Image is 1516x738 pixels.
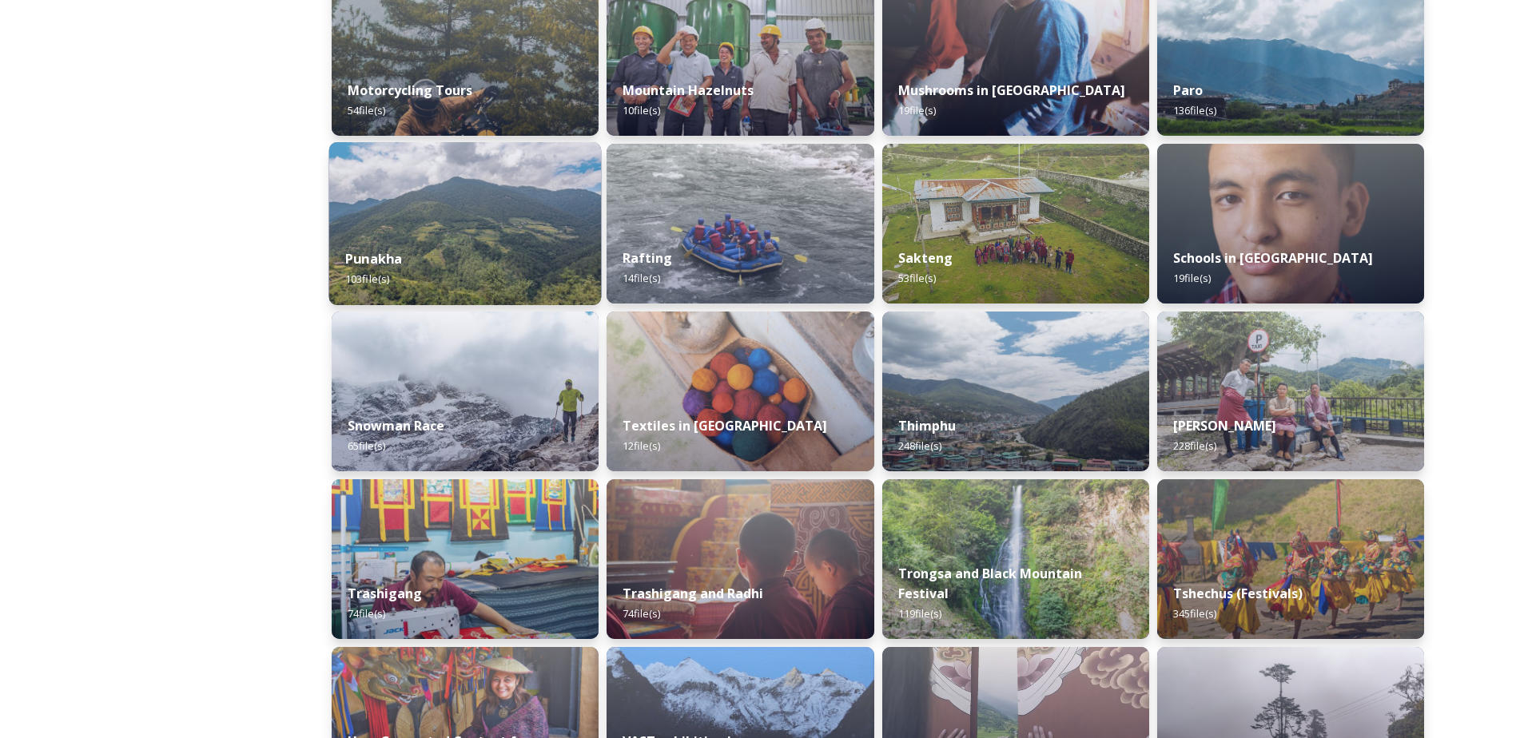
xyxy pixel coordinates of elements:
[1157,479,1424,639] img: Dechenphu%2520Festival14.jpg
[898,271,936,285] span: 53 file(s)
[332,311,599,471] img: Snowman%2520Race41.jpg
[1173,271,1211,285] span: 19 file(s)
[623,606,660,621] span: 74 file(s)
[1173,438,1216,453] span: 228 file(s)
[1173,249,1373,267] strong: Schools in [GEOGRAPHIC_DATA]
[623,81,754,99] strong: Mountain Hazelnuts
[898,565,1082,602] strong: Trongsa and Black Mountain Festival
[1173,417,1276,434] strong: [PERSON_NAME]
[348,606,385,621] span: 74 file(s)
[332,479,599,639] img: Trashigang%2520and%2520Rangjung%2520060723%2520by%2520Amp%2520Sripimanwat-66.jpg
[1173,606,1216,621] span: 345 file(s)
[623,438,660,453] span: 12 file(s)
[345,250,402,268] strong: Punakha
[1173,103,1216,117] span: 136 file(s)
[898,438,941,453] span: 248 file(s)
[329,142,602,305] img: 2022-10-01%252012.59.42.jpg
[882,144,1149,304] img: Sakteng%2520070723%2520by%2520Nantawat-5.jpg
[1173,81,1203,99] strong: Paro
[607,311,873,471] img: _SCH9806.jpg
[1157,144,1424,304] img: _SCH2151_FINAL_RGB.jpg
[607,144,873,304] img: f73f969a-3aba-4d6d-a863-38e7472ec6b1.JPG
[898,417,956,434] strong: Thimphu
[345,272,389,286] span: 103 file(s)
[898,81,1125,99] strong: Mushrooms in [GEOGRAPHIC_DATA]
[623,271,660,285] span: 14 file(s)
[623,103,660,117] span: 10 file(s)
[623,417,827,434] strong: Textiles in [GEOGRAPHIC_DATA]
[898,606,941,621] span: 119 file(s)
[1173,585,1303,602] strong: Tshechus (Festivals)
[623,249,672,267] strong: Rafting
[1157,311,1424,471] img: Trashi%2520Yangtse%2520090723%2520by%2520Amp%2520Sripimanwat-187.jpg
[348,103,385,117] span: 54 file(s)
[623,585,763,602] strong: Trashigang and Radhi
[348,81,472,99] strong: Motorcycling Tours
[348,438,385,453] span: 65 file(s)
[348,585,422,602] strong: Trashigang
[607,479,873,639] img: Trashigang%2520and%2520Rangjung%2520060723%2520by%2520Amp%2520Sripimanwat-32.jpg
[898,103,936,117] span: 19 file(s)
[898,249,953,267] strong: Sakteng
[348,417,444,434] strong: Snowman Race
[882,479,1149,639] img: 2022-10-01%252018.12.56.jpg
[882,311,1149,471] img: Thimphu%2520190723%2520by%2520Amp%2520Sripimanwat-43.jpg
